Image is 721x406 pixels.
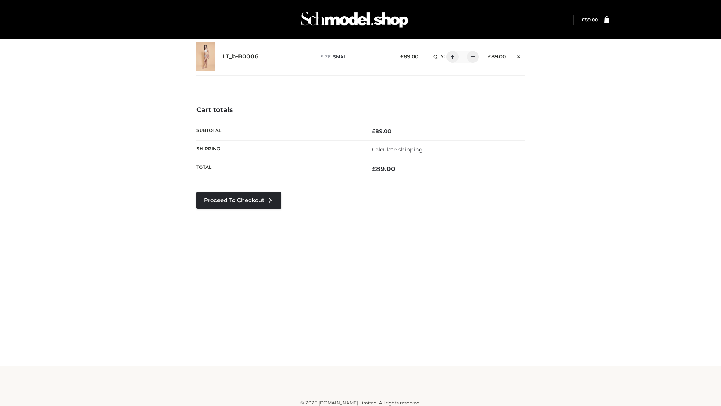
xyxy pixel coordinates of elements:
bdi: 89.00 [400,53,418,59]
div: QTY: [426,51,476,63]
bdi: 89.00 [372,165,395,173]
p: size : [321,53,389,60]
a: Calculate shipping [372,146,423,153]
a: Proceed to Checkout [196,192,281,209]
span: £ [372,128,375,135]
bdi: 89.00 [582,17,598,23]
bdi: 89.00 [372,128,391,135]
span: SMALL [333,54,349,59]
th: Shipping [196,140,360,159]
img: Schmodel Admin 964 [298,5,411,35]
span: £ [372,165,376,173]
bdi: 89.00 [488,53,506,59]
a: LT_b-B0006 [223,53,259,60]
a: £89.00 [582,17,598,23]
th: Subtotal [196,122,360,140]
span: £ [400,53,404,59]
span: £ [488,53,491,59]
img: LT_b-B0006 - SMALL [196,42,215,71]
h4: Cart totals [196,106,525,114]
span: £ [582,17,585,23]
a: Remove this item [513,51,525,61]
th: Total [196,159,360,179]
